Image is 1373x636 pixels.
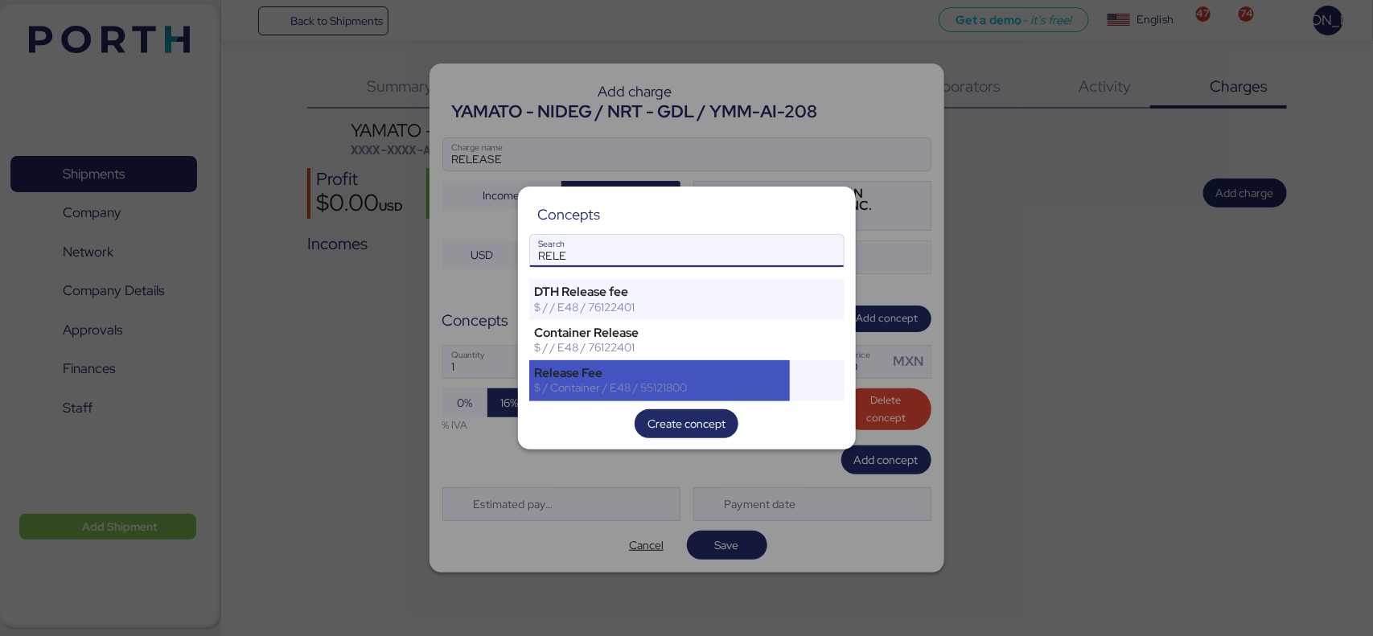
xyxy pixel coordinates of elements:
[535,285,785,299] div: DTH Release fee
[535,340,785,355] div: $ / / E48 / 76122401
[535,326,785,340] div: Container Release
[530,235,844,267] input: Search
[535,366,785,380] div: Release Fee
[635,409,738,438] button: Create concept
[535,300,785,314] div: $ / / E48 / 76122401
[647,414,726,433] span: Create concept
[535,380,785,395] div: $ / Container / E48 / 55121800
[537,207,600,222] div: Concepts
